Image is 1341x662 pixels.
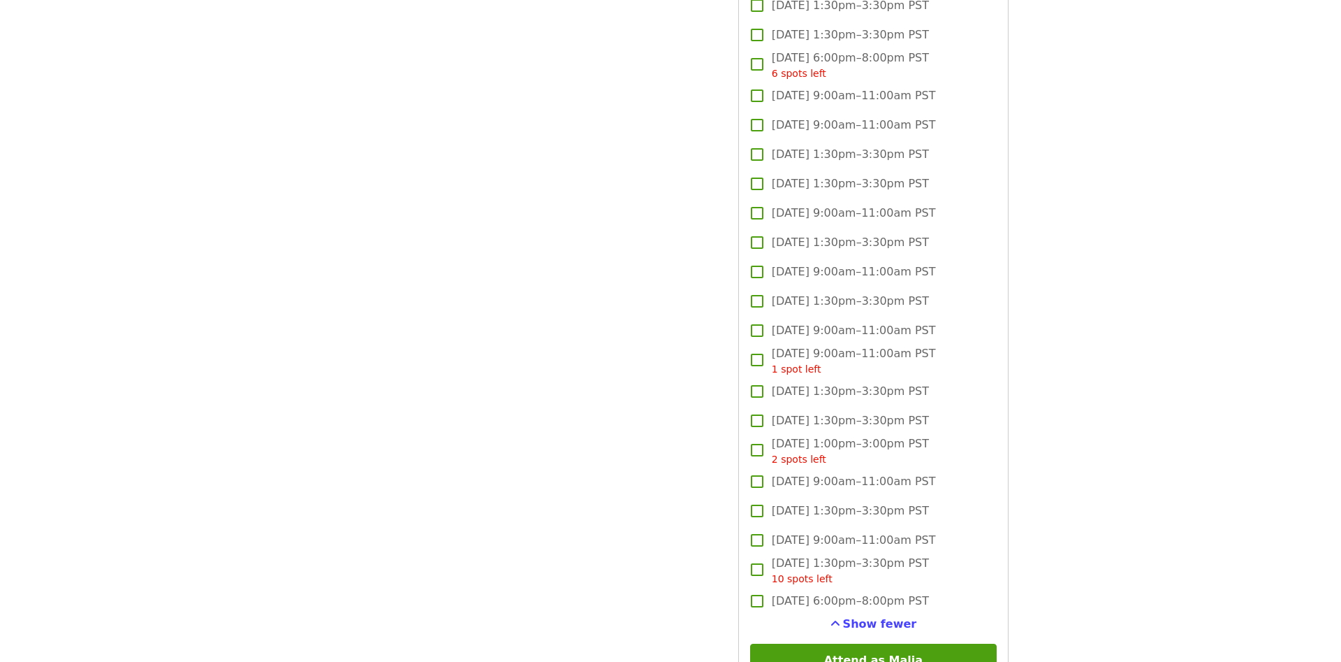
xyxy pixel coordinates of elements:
span: [DATE] 6:00pm–8:00pm PST [772,50,929,81]
span: [DATE] 9:00am–11:00am PST [772,87,936,104]
span: [DATE] 9:00am–11:00am PST [772,345,936,377]
span: [DATE] 1:30pm–3:30pm PST [772,234,929,251]
span: 6 spots left [772,68,826,79]
span: 2 spots left [772,454,826,465]
span: Show fewer [843,617,917,631]
span: 10 spots left [772,573,833,584]
span: [DATE] 1:30pm–3:30pm PST [772,175,929,192]
span: [DATE] 1:30pm–3:30pm PST [772,383,929,400]
span: [DATE] 1:30pm–3:30pm PST [772,555,929,587]
span: [DATE] 6:00pm–8:00pm PST [772,593,929,610]
span: 1 spot left [772,364,821,375]
span: [DATE] 1:30pm–3:30pm PST [772,503,929,519]
span: [DATE] 9:00am–11:00am PST [772,473,936,490]
span: [DATE] 1:30pm–3:30pm PST [772,412,929,429]
span: [DATE] 9:00am–11:00am PST [772,322,936,339]
span: [DATE] 9:00am–11:00am PST [772,117,936,134]
span: [DATE] 1:00pm–3:00pm PST [772,436,929,467]
span: [DATE] 1:30pm–3:30pm PST [772,293,929,310]
span: [DATE] 9:00am–11:00am PST [772,264,936,280]
span: [DATE] 1:30pm–3:30pm PST [772,27,929,43]
span: [DATE] 1:30pm–3:30pm PST [772,146,929,163]
span: [DATE] 9:00am–11:00am PST [772,532,936,549]
button: See more timeslots [830,616,917,633]
span: [DATE] 9:00am–11:00am PST [772,205,936,222]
